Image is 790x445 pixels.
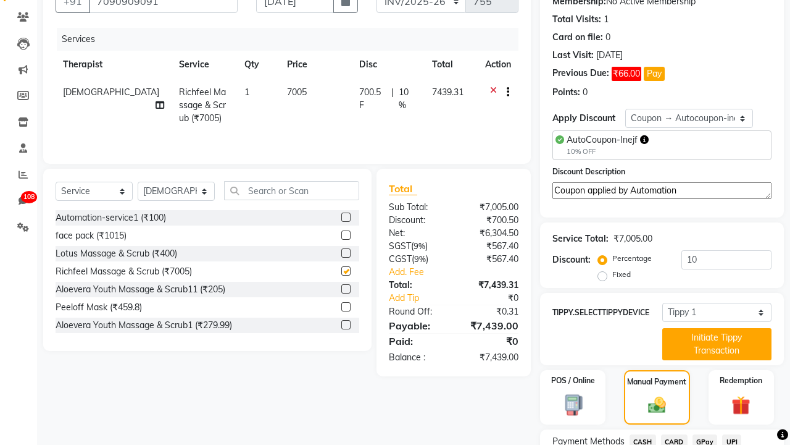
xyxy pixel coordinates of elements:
[425,51,478,78] th: Total
[21,191,37,203] span: 108
[454,227,528,240] div: ₹6,304.50
[352,51,425,78] th: Disc
[726,394,757,417] img: _gift.svg
[287,87,307,98] span: 7005
[380,318,454,333] div: Payable:
[380,351,454,364] div: Balance :
[605,31,610,44] div: 0
[552,86,580,99] div: Points:
[244,87,249,98] span: 1
[56,283,225,296] div: Aloevera Youth Massage & Scrub11 (₹205)
[612,269,631,280] label: Fixed
[567,146,649,157] div: 10% OFF
[454,201,528,214] div: ₹7,005.00
[552,31,603,44] div: Card on file:
[380,305,454,318] div: Round Off:
[454,334,528,349] div: ₹0
[552,67,609,81] div: Previous Due:
[552,166,625,177] label: Discount Description
[280,51,352,78] th: Price
[613,232,652,245] div: ₹7,005.00
[380,334,454,349] div: Paid:
[380,253,454,266] div: ( )
[612,67,641,81] span: ₹66.00
[380,227,454,240] div: Net:
[4,191,33,211] a: 108
[454,279,528,292] div: ₹7,439.31
[454,240,528,253] div: ₹567.40
[552,253,591,266] div: Discount:
[237,51,280,78] th: Qty
[172,51,236,78] th: Service
[662,328,772,360] button: Initiate Tippy Transaction
[627,376,686,388] label: Manual Payment
[644,67,665,81] button: Pay
[399,86,417,112] span: 10 %
[552,13,601,26] div: Total Visits:
[432,87,464,98] span: 7439.31
[389,182,417,195] span: Total
[466,292,528,305] div: ₹0
[56,51,172,78] th: Therapist
[604,13,609,26] div: 1
[552,232,609,245] div: Service Total:
[642,395,671,415] img: _cash.svg
[63,87,159,98] span: [DEMOGRAPHIC_DATA]
[454,253,528,266] div: ₹567.40
[551,375,595,386] label: POS / Online
[583,86,588,99] div: 0
[380,292,466,305] a: Add Tip
[359,86,386,112] span: 700.5 F
[380,279,454,292] div: Total:
[391,86,394,112] span: |
[380,214,454,227] div: Discount:
[557,394,588,417] img: _pos-terminal.svg
[56,301,142,314] div: Peeloff Mask (₹459.8)
[224,181,359,200] input: Search or Scan
[389,240,411,252] span: SGST
[478,51,518,78] th: Action
[552,307,662,318] label: TIPPY.SELECTTIPPYDEVICE
[552,49,594,62] div: Last Visit:
[389,253,412,265] span: CGST
[56,211,166,224] div: Automation-service1 (₹100)
[414,254,426,264] span: 9%
[56,229,127,242] div: face pack (₹1015)
[56,319,232,332] div: Aloevera Youth Massage & Scrub1 (₹279.99)
[454,305,528,318] div: ₹0.31
[454,351,528,364] div: ₹7,439.00
[380,201,454,214] div: Sub Total:
[57,28,528,51] div: Services
[380,266,528,279] a: Add. Fee
[552,112,625,125] div: Apply Discount
[56,247,177,260] div: Lotus Massage & Scrub (₹400)
[454,318,528,333] div: ₹7,439.00
[414,241,425,251] span: 9%
[380,240,454,253] div: ( )
[612,253,652,264] label: Percentage
[567,134,638,145] span: AutoCoupon-Inejf
[179,87,226,124] span: Richfeel Massage & Scrub (₹7005)
[596,49,623,62] div: [DATE]
[56,265,192,278] div: Richfeel Massage & Scrub (₹7005)
[454,214,528,227] div: ₹700.50
[720,375,762,386] label: Redemption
